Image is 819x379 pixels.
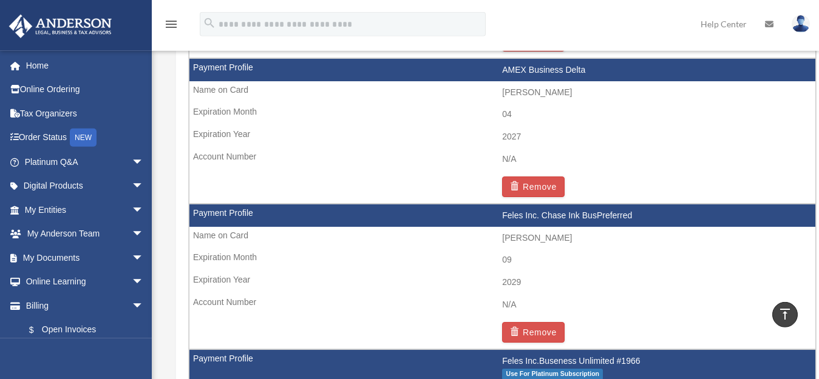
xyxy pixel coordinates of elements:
[792,15,810,33] img: User Pic
[8,246,162,270] a: My Documentsarrow_drop_down
[8,270,162,294] a: Online Learningarrow_drop_down
[132,246,156,270] span: arrow_drop_down
[189,126,815,149] td: 2027
[8,53,162,78] a: Home
[502,322,565,343] button: Remove
[8,78,162,102] a: Online Ordering
[189,103,815,126] td: 04
[132,222,156,247] span: arrow_drop_down
[8,198,162,222] a: My Entitiesarrow_drop_down
[8,126,162,150] a: Order StatusNEW
[189,81,815,104] td: [PERSON_NAME]
[70,129,97,147] div: NEW
[189,59,815,82] td: AMEX Business Delta
[189,227,815,250] td: [PERSON_NAME]
[189,204,815,227] td: Feles Inc. Chase Ink BusPreferred
[17,318,162,343] a: $Open Invoices
[8,222,162,246] a: My Anderson Teamarrow_drop_down
[164,21,178,32] a: menu
[132,198,156,223] span: arrow_drop_down
[132,270,156,295] span: arrow_drop_down
[132,174,156,199] span: arrow_drop_down
[189,293,815,317] td: N/A
[8,150,162,174] a: Platinum Q&Aarrow_drop_down
[5,15,115,38] img: Anderson Advisors Platinum Portal
[502,176,565,197] button: Remove
[189,249,815,272] td: 09
[8,174,162,198] a: Digital Productsarrow_drop_down
[8,293,162,318] a: Billingarrow_drop_down
[36,323,42,338] span: $
[164,17,178,32] i: menu
[772,302,798,327] a: vertical_align_top
[189,148,815,171] td: N/A
[132,150,156,175] span: arrow_drop_down
[778,307,792,321] i: vertical_align_top
[132,293,156,318] span: arrow_drop_down
[502,369,603,379] span: Use For Platinum Subscription
[189,271,815,294] td: 2029
[203,16,216,30] i: search
[8,101,162,126] a: Tax Organizers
